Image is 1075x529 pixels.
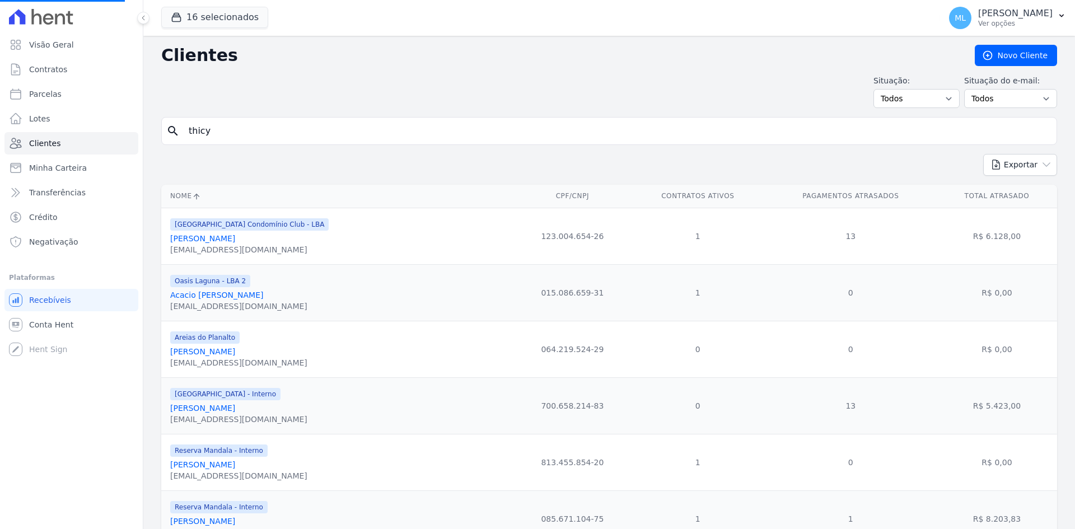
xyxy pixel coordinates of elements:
td: R$ 0,00 [937,321,1057,377]
div: [EMAIL_ADDRESS][DOMAIN_NAME] [170,414,307,425]
td: 1 [631,264,765,321]
div: [EMAIL_ADDRESS][DOMAIN_NAME] [170,470,307,481]
div: [EMAIL_ADDRESS][DOMAIN_NAME] [170,357,307,368]
a: Visão Geral [4,34,138,56]
p: Ver opções [978,19,1053,28]
th: Nome [161,185,514,208]
td: 13 [765,208,937,264]
a: [PERSON_NAME] [170,460,235,469]
a: Clientes [4,132,138,155]
td: 0 [765,264,937,321]
th: Pagamentos Atrasados [765,185,937,208]
button: Exportar [983,154,1057,176]
span: Reserva Mandala - Interno [170,501,268,513]
a: Conta Hent [4,313,138,336]
a: Negativação [4,231,138,253]
h2: Clientes [161,45,957,65]
span: Reserva Mandala - Interno [170,444,268,457]
label: Situação do e-mail: [964,75,1057,87]
a: Minha Carteira [4,157,138,179]
a: Lotes [4,107,138,130]
label: Situação: [873,75,960,87]
a: Parcelas [4,83,138,105]
span: Parcelas [29,88,62,100]
button: 16 selecionados [161,7,268,28]
td: R$ 6.128,00 [937,208,1057,264]
td: 1 [631,208,765,264]
td: 700.658.214-83 [514,377,631,434]
span: Visão Geral [29,39,74,50]
td: 064.219.524-29 [514,321,631,377]
a: Acacio [PERSON_NAME] [170,291,264,299]
input: Buscar por nome, CPF ou e-mail [182,120,1052,142]
td: R$ 0,00 [937,434,1057,490]
span: Oasis Laguna - LBA 2 [170,275,250,287]
span: Recebíveis [29,294,71,306]
span: Transferências [29,187,86,198]
i: search [166,124,180,138]
span: [GEOGRAPHIC_DATA] - Interno [170,388,281,400]
span: Conta Hent [29,319,73,330]
a: Crédito [4,206,138,228]
a: Contratos [4,58,138,81]
a: [PERSON_NAME] [170,404,235,413]
td: 0 [765,434,937,490]
span: Clientes [29,138,60,149]
td: 0 [765,321,937,377]
span: Contratos [29,64,67,75]
span: [GEOGRAPHIC_DATA] Condomínio Club - LBA [170,218,329,231]
span: Crédito [29,212,58,223]
td: 123.004.654-26 [514,208,631,264]
td: 813.455.854-20 [514,434,631,490]
span: Lotes [29,113,50,124]
th: Total Atrasado [937,185,1057,208]
a: Transferências [4,181,138,204]
a: [PERSON_NAME] [170,234,235,243]
div: [EMAIL_ADDRESS][DOMAIN_NAME] [170,244,329,255]
span: Minha Carteira [29,162,87,174]
p: [PERSON_NAME] [978,8,1053,19]
th: Contratos Ativos [631,185,765,208]
span: Negativação [29,236,78,247]
span: ML [955,14,966,22]
div: [EMAIL_ADDRESS][DOMAIN_NAME] [170,301,307,312]
a: [PERSON_NAME] [170,347,235,356]
th: CPF/CNPJ [514,185,631,208]
a: Recebíveis [4,289,138,311]
td: 13 [765,377,937,434]
td: 0 [631,321,765,377]
span: Areias do Planalto [170,331,240,344]
td: 0 [631,377,765,434]
td: R$ 0,00 [937,264,1057,321]
td: 015.086.659-31 [514,264,631,321]
a: Novo Cliente [975,45,1057,66]
button: ML [PERSON_NAME] Ver opções [940,2,1075,34]
div: Plataformas [9,271,134,284]
td: R$ 5.423,00 [937,377,1057,434]
a: [PERSON_NAME] [170,517,235,526]
td: 1 [631,434,765,490]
